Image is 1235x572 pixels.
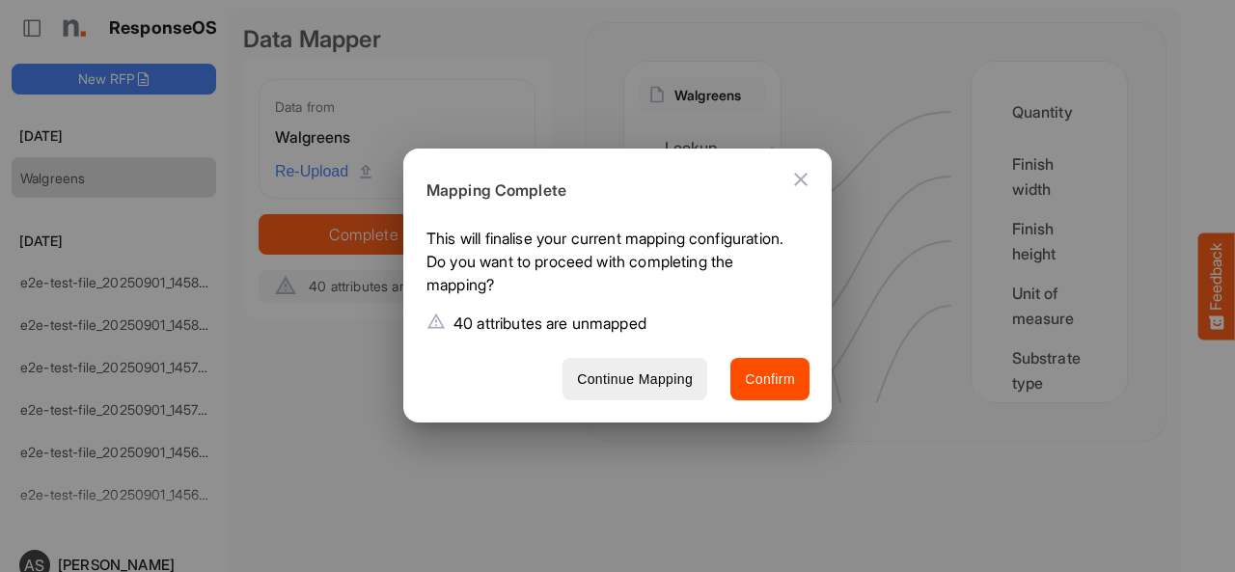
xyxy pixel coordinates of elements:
h6: Mapping Complete [426,178,794,204]
p: This will finalise your current mapping configuration. Do you want to proceed with completing the... [426,227,794,304]
span: I have an idea [85,332,186,350]
span: Like something or not? [85,284,249,302]
span: Continue Mapping [577,368,693,392]
span: What kind of feedback do you have? [60,233,288,249]
span: Want to discuss? [86,151,192,167]
button: Close dialog [778,156,824,203]
a: Contact us [193,151,261,167]
span: Confirm [745,368,795,392]
button: Confirm [730,358,810,401]
span:  [142,39,200,87]
span: Tell us what you think [88,124,261,145]
button: Continue Mapping [563,358,707,401]
p: 40 attributes are unmapped [453,312,646,335]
